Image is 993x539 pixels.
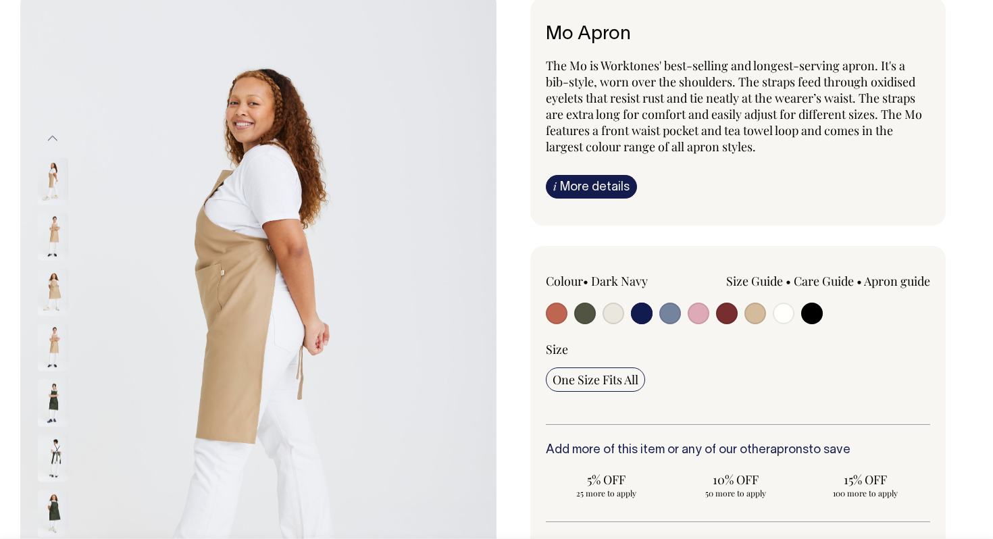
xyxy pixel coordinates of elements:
a: Size Guide [726,273,783,289]
span: i [553,179,557,193]
a: Care Guide [794,273,854,289]
div: Size [546,341,930,357]
div: Colour [546,273,700,289]
button: Previous [43,124,63,154]
a: aprons [770,444,809,456]
img: khaki [38,213,68,260]
label: Dark Navy [591,273,648,289]
input: 5% OFF 25 more to apply [546,467,667,503]
span: 15% OFF [811,471,919,488]
img: khaki [38,268,68,315]
span: One Size Fits All [553,371,638,388]
h6: Add more of this item or any of our other to save [546,444,930,457]
span: • [857,273,862,289]
input: 15% OFF 100 more to apply [805,467,926,503]
span: 50 more to apply [682,488,790,498]
span: 10% OFF [682,471,790,488]
img: khaki [38,324,68,371]
span: 5% OFF [553,471,661,488]
img: olive [38,379,68,426]
span: 25 more to apply [553,488,661,498]
input: 10% OFF 50 more to apply [676,467,797,503]
span: The Mo is Worktones' best-selling and longest-serving apron. It's a bib-style, worn over the shou... [546,57,922,155]
img: khaki [38,157,68,205]
img: olive [38,434,68,482]
span: 100 more to apply [811,488,919,498]
a: Apron guide [864,273,930,289]
h6: Mo Apron [546,24,930,45]
input: One Size Fits All [546,367,645,392]
span: • [786,273,791,289]
a: iMore details [546,175,637,199]
span: • [583,273,588,289]
img: olive [38,490,68,537]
